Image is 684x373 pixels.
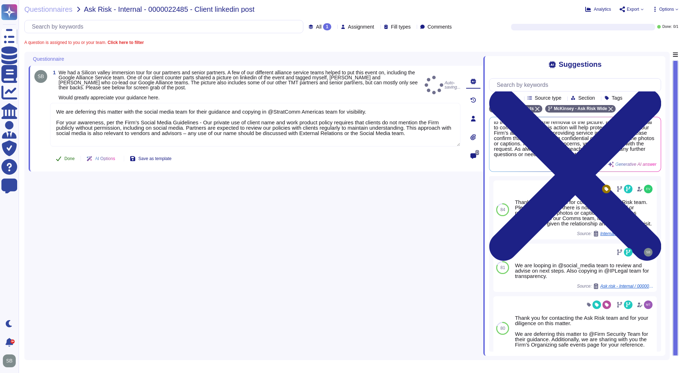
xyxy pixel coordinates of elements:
[662,25,672,29] span: Done:
[50,70,56,75] span: 1
[124,151,177,166] button: Save as template
[24,40,144,45] span: A question is assigned to you or your team.
[493,79,661,91] input: Search by keywords
[50,151,80,166] button: Done
[475,150,479,155] span: 0
[644,300,653,309] img: user
[50,103,460,146] textarea: We are deferring this matter with the social media team for their guidance and copying in @StratC...
[659,7,674,11] span: Options
[500,265,505,270] span: 81
[500,208,505,212] span: 84
[95,156,115,161] span: AI Options
[500,326,505,330] span: 80
[515,315,654,347] div: Thank you for contacting the Ask Risk team and for your diligence on this matter. We are deferrin...
[316,24,322,29] span: All
[33,56,64,61] span: Questionnaire
[24,6,73,13] span: Questionnaires
[644,185,653,193] img: user
[34,70,47,83] img: user
[673,25,678,29] span: 0 / 1
[138,156,172,161] span: Save as template
[3,354,16,367] img: user
[594,7,611,11] span: Analytics
[425,76,460,94] span: Auto-saving...
[348,24,374,29] span: Assignment
[64,156,75,161] span: Done
[585,6,611,12] button: Analytics
[627,7,639,11] span: Export
[644,248,653,257] img: user
[323,23,331,30] div: 1
[59,70,418,100] span: We had a Silicon valley immersion tour for our partners and senior partners. A few of our differe...
[84,6,255,13] span: Ask Risk - Internal - 0000022485 - Client linkedin post
[10,339,15,344] div: 9+
[427,24,452,29] span: Comments
[106,40,144,45] b: Click here to filter
[391,24,411,29] span: Fill types
[1,353,21,369] button: user
[28,20,303,33] input: Search by keywords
